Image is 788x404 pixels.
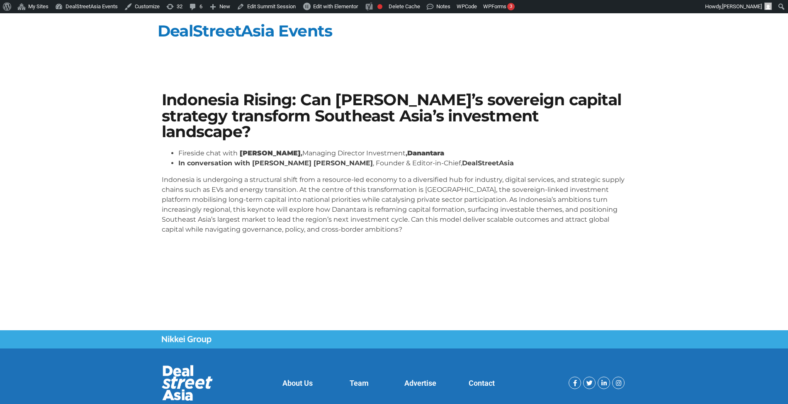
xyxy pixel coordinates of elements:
div: 3 [507,3,515,10]
p: Indonesia is undergoing a structural shift from a resource-led economy to a diversified hub for i... [162,175,626,235]
img: Nikkei Group [162,336,212,344]
a: Team [350,379,369,387]
a: Advertise [404,379,436,387]
strong: DealStreetAsia [462,159,514,167]
strong: Danantara [407,149,444,157]
strong: [PERSON_NAME] [240,149,301,157]
span: [PERSON_NAME] [722,3,762,10]
strong: In conversation with [PERSON_NAME] [PERSON_NAME] [178,159,373,167]
a: Contact [469,379,495,387]
strong: , [238,149,302,157]
li: , Founder & Editor-in-Chief, [178,158,626,168]
li: Fireside chat with Managing Director Investment [178,148,626,158]
strong: , [406,149,444,157]
a: DealStreetAsia Events [158,21,332,41]
div: Focus keyphrase not set [377,4,382,9]
h1: Indonesia Rising: Can [PERSON_NAME]’s sovereign capital strategy transform Southeast Asia’s inves... [162,92,626,140]
span: Edit with Elementor [313,3,358,10]
a: About Us [282,379,313,387]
